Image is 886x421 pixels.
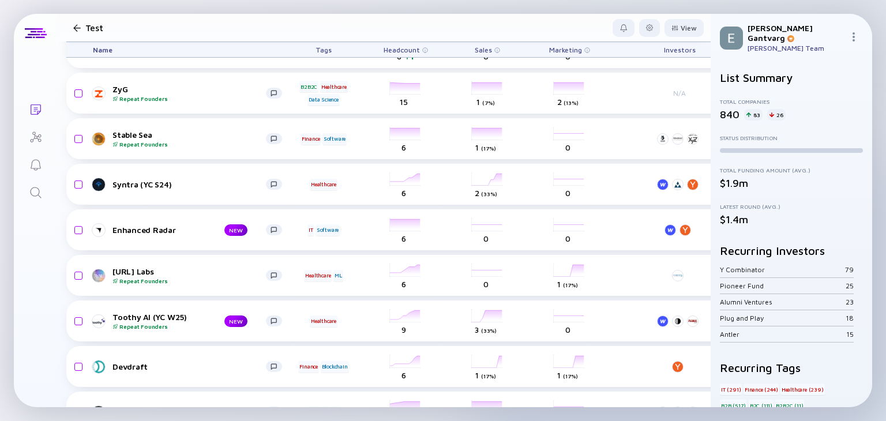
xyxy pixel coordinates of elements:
a: Enhanced RadarNEW [93,223,291,237]
div: B2B [308,407,320,418]
div: 840 [720,108,739,121]
div: ML [333,270,343,281]
div: Toothy AI (YC W25) [112,312,206,330]
div: [PERSON_NAME] Team [748,44,844,52]
a: Investor Map [14,122,57,150]
div: Antler [720,330,846,339]
div: Blockchain [321,361,349,373]
div: Healthcare [304,270,332,281]
span: Marketing [549,46,582,54]
div: Status Distribution [720,134,863,141]
div: Pioneer Fund [720,281,846,290]
div: ML [330,407,340,418]
h2: List Summary [720,71,863,84]
div: Tags [291,42,356,57]
a: ZyGRepeat Founders [93,84,291,102]
div: Software [322,133,347,145]
div: 79 [845,265,854,274]
div: Data Science [307,94,340,106]
div: Total Funding Amount (Avg.) [720,167,863,174]
div: IT [307,224,314,236]
div: Healthcare [320,81,348,92]
button: View [664,19,704,37]
div: $1.9m [720,177,863,189]
div: Devdraft [112,362,266,371]
div: Enhanced Radar [112,225,206,235]
div: [PERSON_NAME] Gantvarg [748,23,844,43]
div: Repeat Founders [112,277,266,284]
div: B2B2C (11) [775,400,804,411]
div: Repeat Founders [112,95,266,102]
div: 25 [846,281,854,290]
div: Name [84,42,291,57]
img: Elena Profile Picture [720,27,743,50]
div: Finance [298,361,319,373]
div: Finance (244) [744,384,779,395]
div: 26 [767,109,786,121]
div: Healthcare (239) [780,384,825,395]
div: Repeat Founders [112,141,266,148]
h2: Recurring Investors [720,244,863,257]
a: Toothy AI (YC W25)Repeat FoundersNEW [93,312,291,330]
a: Devdraft [93,360,291,374]
a: Stable SeaRepeat Founders [93,130,291,148]
div: B2C (111) [749,400,774,411]
span: Headcount [384,46,420,54]
div: Healthcare [310,179,337,190]
div: Plug and Play [720,314,846,322]
div: B2B2C [299,81,318,92]
div: N/A [654,89,705,97]
a: Search [14,178,57,205]
div: Alumni Ventures [720,298,846,306]
img: Menu [849,32,858,42]
div: [URL] Labs [112,266,266,284]
h1: Test [85,22,103,33]
div: Healthcare [310,315,337,327]
div: 15 [846,330,854,339]
div: 23 [846,298,854,306]
div: Total Companies [720,98,863,105]
div: Software [316,224,340,236]
div: Syntra (YC S24) [112,179,266,189]
div: Repeat Founders [112,323,206,330]
div: $1.4m [720,213,863,225]
div: B2B (517) [720,400,747,411]
span: Sales [475,46,492,54]
a: Archive Intel [93,405,291,419]
div: 18 [846,314,854,322]
a: Reminders [14,150,57,178]
div: Investors [654,42,705,57]
a: Lists [14,95,57,122]
div: ZyG [112,84,266,102]
h2: Recurring Tags [720,361,863,374]
div: Latest Round (Avg.) [720,203,863,210]
div: Y Combinator [720,265,845,274]
a: Syntra (YC S24) [93,178,291,191]
div: 83 [744,109,763,121]
div: IT [322,407,329,418]
a: [URL] LabsRepeat Founders [93,266,291,284]
div: Finance [301,133,321,145]
div: Stable Sea [112,130,266,148]
div: IT (291) [720,384,742,395]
